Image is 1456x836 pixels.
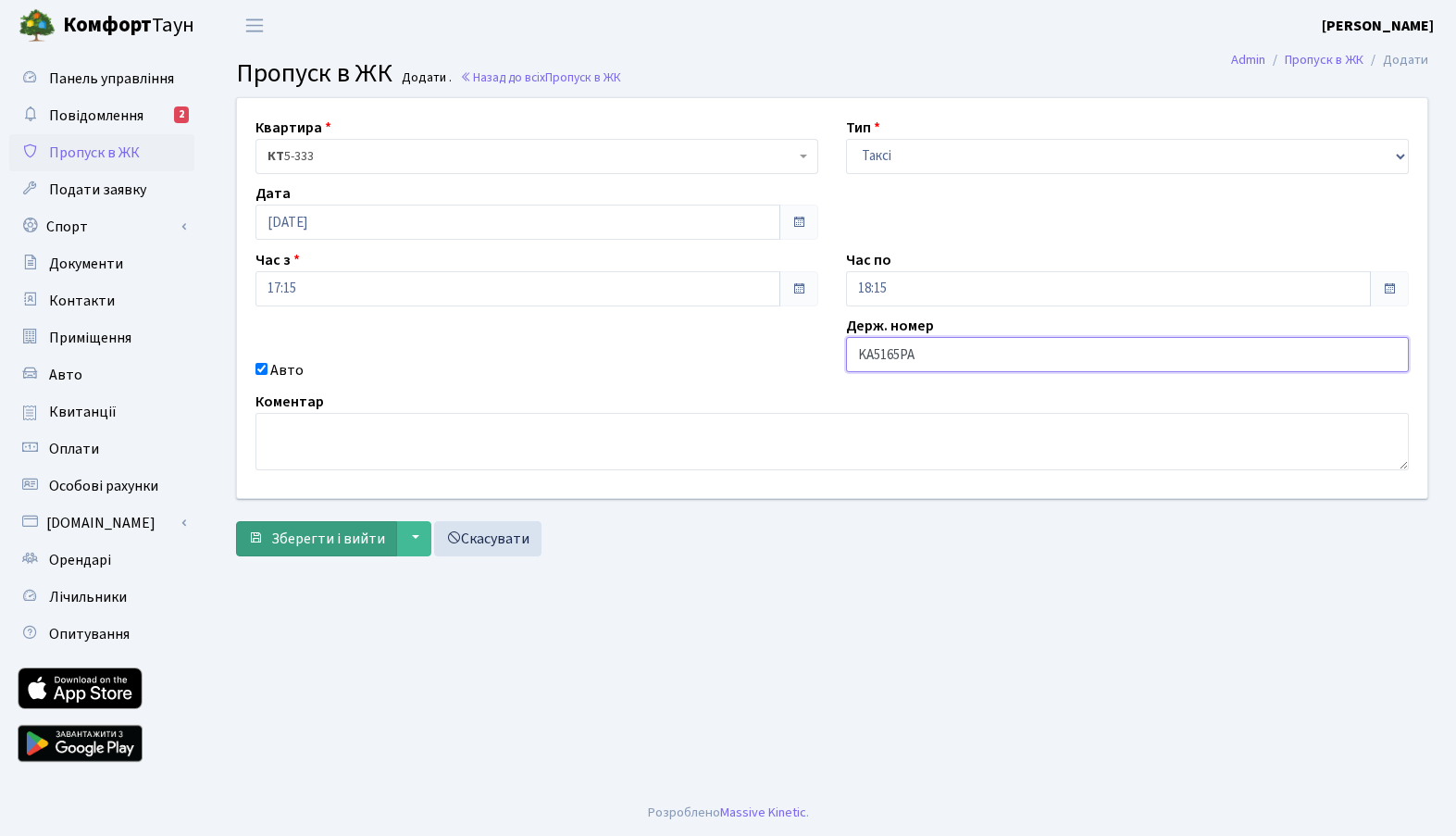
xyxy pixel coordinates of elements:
[255,139,818,174] span: <b>КТ</b>&nbsp;&nbsp;&nbsp;&nbsp;5-333
[846,117,880,139] label: Тип
[648,803,809,823] div: Розроблено .
[63,10,152,40] b: Комфорт
[174,106,189,123] div: 2
[49,402,117,422] span: Квитанції
[9,319,194,356] a: Приміщення
[846,337,1409,372] input: AA0001AA
[9,468,194,505] a: Особові рахунки
[398,70,452,86] small: Додати .
[49,550,111,570] span: Орендарі
[9,542,194,579] a: Орендарі
[236,521,397,556] button: Зберегти і вийти
[9,245,194,282] a: Документи
[434,521,541,556] a: Скасувати
[63,10,194,42] span: Таун
[720,803,806,822] a: Massive Kinetic
[9,60,194,97] a: Панель управління
[49,180,146,200] span: Подати заявку
[268,147,795,166] span: <b>КТ</b>&nbsp;&nbsp;&nbsp;&nbsp;5-333
[1203,41,1456,80] nav: breadcrumb
[49,106,143,126] span: Повідомлення
[1322,16,1434,36] b: [PERSON_NAME]
[9,616,194,653] a: Опитування
[9,171,194,208] a: Подати заявку
[49,439,99,459] span: Оплати
[49,587,127,607] span: Лічильники
[270,359,304,381] label: Авто
[19,7,56,44] img: logo.png
[846,249,891,271] label: Час по
[255,182,291,205] label: Дата
[49,143,140,163] span: Пропуск в ЖК
[236,55,392,92] span: Пропуск в ЖК
[49,69,174,89] span: Панель управління
[846,315,934,337] label: Держ. номер
[9,282,194,319] a: Контакти
[231,10,278,41] button: Переключити навігацію
[49,328,131,348] span: Приміщення
[1285,50,1363,69] a: Пропуск в ЖК
[1322,15,1434,37] a: [PERSON_NAME]
[1231,50,1265,69] a: Admin
[49,291,115,311] span: Контакти
[49,365,82,385] span: Авто
[268,147,284,166] b: КТ
[1363,50,1428,70] li: Додати
[9,208,194,245] a: Спорт
[9,97,194,134] a: Повідомлення2
[9,134,194,171] a: Пропуск в ЖК
[9,579,194,616] a: Лічильники
[255,249,300,271] label: Час з
[545,69,621,86] span: Пропуск в ЖК
[9,393,194,430] a: Квитанції
[49,476,158,496] span: Особові рахунки
[460,69,621,86] a: Назад до всіхПропуск в ЖК
[49,254,123,274] span: Документи
[9,356,194,393] a: Авто
[49,624,130,644] span: Опитування
[9,430,194,468] a: Оплати
[255,117,331,139] label: Квартира
[9,505,194,542] a: [DOMAIN_NAME]
[271,529,385,549] span: Зберегти і вийти
[255,391,324,413] label: Коментар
